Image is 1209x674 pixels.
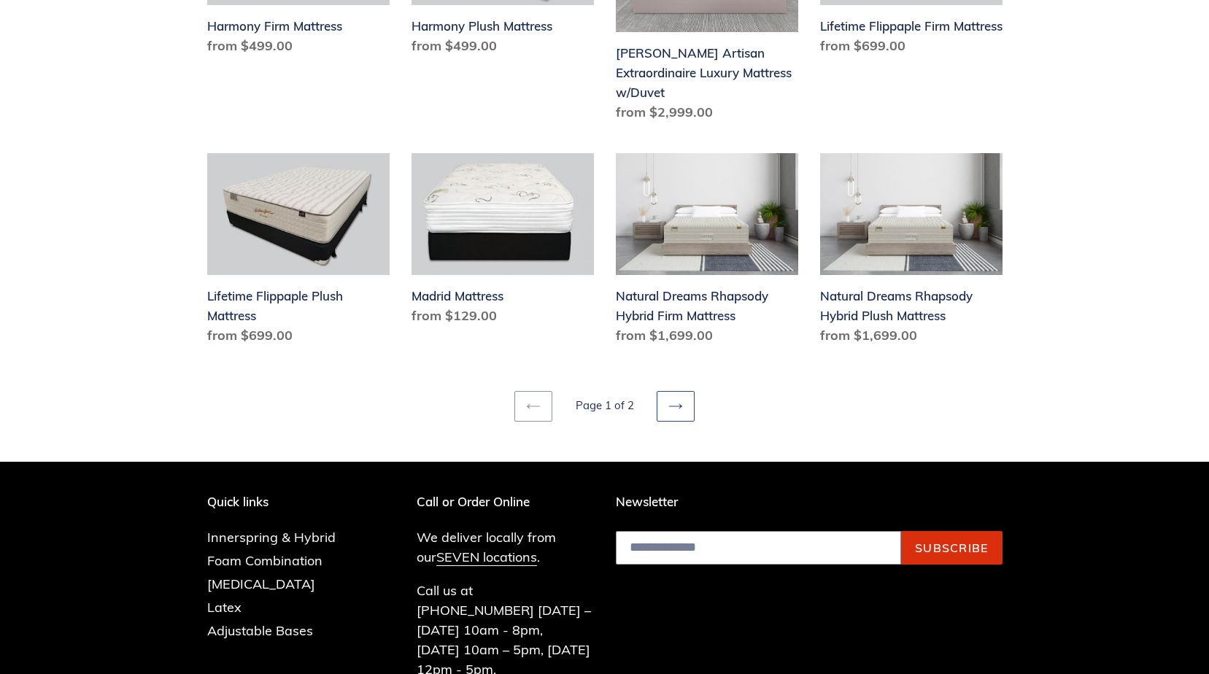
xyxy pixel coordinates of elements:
[417,495,594,509] p: Call or Order Online
[616,531,901,565] input: Email address
[207,552,322,569] a: Foam Combination
[436,549,537,566] a: SEVEN locations
[207,622,313,639] a: Adjustable Bases
[207,599,242,616] a: Latex
[820,153,1003,351] a: Natural Dreams Rhapsody Hybrid Plush Mattress
[616,495,1003,509] p: Newsletter
[207,153,390,351] a: Lifetime Flippaple Plush Mattress
[616,153,798,351] a: Natural Dreams Rhapsody Hybrid Firm Mattress
[207,495,358,509] p: Quick links
[915,541,989,555] span: Subscribe
[207,576,315,592] a: [MEDICAL_DATA]
[207,529,336,546] a: Innerspring & Hybrid
[412,153,594,331] a: Madrid Mattress
[555,398,654,414] li: Page 1 of 2
[901,531,1003,565] button: Subscribe
[417,527,594,567] p: We deliver locally from our .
